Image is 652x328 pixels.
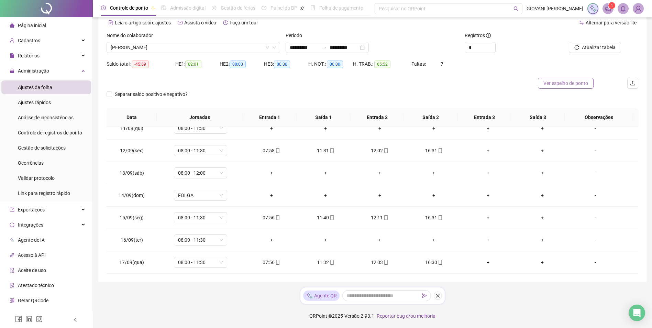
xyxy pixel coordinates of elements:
span: Alternar para versão lite [586,20,637,25]
span: mobile [329,215,334,220]
div: 11:40 [304,214,347,221]
div: 11:31 [304,147,347,154]
span: mobile [437,148,443,153]
span: Ajustes da folha [18,85,52,90]
div: Saldo total: [107,60,175,68]
span: sun [212,6,217,10]
span: qrcode [10,298,14,303]
span: Agente de IA [18,237,45,243]
span: Cadastros [18,38,40,43]
div: - [575,259,616,266]
label: Nome do colaborador [107,32,157,39]
span: file [10,53,14,58]
div: + [466,124,510,132]
button: Atualizar tabela [569,42,621,53]
span: export [10,207,14,212]
span: history [223,20,228,25]
span: reload [574,45,579,50]
img: sparkle-icon.fc2bf0ac1784a2077858766a79e2daf3.svg [306,292,313,299]
div: 12:03 [358,259,401,266]
span: notification [605,6,611,12]
span: mobile [383,148,388,153]
div: + [304,124,347,132]
span: info-circle [486,33,491,38]
span: Observações [570,113,627,121]
span: solution [10,283,14,288]
span: Painel do DP [270,5,297,11]
div: + [250,192,293,199]
span: Faça um tour [230,20,258,25]
span: 13/09(sáb) [120,170,144,176]
div: HE 2: [220,60,264,68]
span: 11/09(qui) [120,125,143,131]
div: + [521,169,564,177]
div: + [250,169,293,177]
span: mobile [329,260,334,265]
div: - [575,192,616,199]
label: Período [286,32,307,39]
span: linkedin [25,316,32,322]
span: 7 [441,61,443,67]
span: Integrações [18,222,43,228]
span: Folha de pagamento [319,5,363,11]
span: lock [10,68,14,73]
span: ERICA SANTOS MOURA [111,42,276,53]
div: + [304,192,347,199]
sup: 1 [608,2,615,9]
div: - [575,214,616,221]
span: Link para registro rápido [18,190,70,196]
span: user-add [10,38,14,43]
span: Admissão digital [170,5,206,11]
div: + [466,259,510,266]
span: pushpin [300,6,304,10]
div: - [575,169,616,177]
th: Saída 1 [297,108,350,127]
th: Jornadas [157,108,243,127]
span: Separar saldo positivo e negativo? [112,90,190,98]
span: Assista o vídeo [184,20,216,25]
button: Ver espelho de ponto [538,78,594,89]
div: + [466,169,510,177]
th: Entrada 2 [350,108,404,127]
span: 14/09(dom) [119,193,145,198]
span: 65:52 [374,61,390,68]
img: 74009 [633,3,643,14]
span: Relatórios [18,53,40,58]
div: + [521,259,564,266]
span: swap [579,20,584,25]
span: to [321,45,327,50]
span: 08:00 - 11:30 [178,145,223,156]
span: Exportações [18,207,45,212]
div: 12:11 [358,214,401,221]
div: + [521,192,564,199]
div: - [575,236,616,244]
div: 07:56 [250,259,293,266]
span: 12/09(sex) [120,148,144,153]
div: Agente QR [303,291,340,301]
span: mobile [383,215,388,220]
span: home [10,23,14,28]
th: Saída 2 [404,108,457,127]
span: 15/09(seg) [120,215,144,220]
span: pushpin [151,6,155,10]
span: 1 [611,3,613,8]
span: send [422,293,427,298]
span: Acesso à API [18,252,46,258]
th: Data [107,108,157,127]
span: Ajustes rápidos [18,100,51,105]
span: api [10,253,14,258]
span: 08:00 - 11:30 [178,123,223,133]
span: facebook [15,316,22,322]
img: sparkle-icon.fc2bf0ac1784a2077858766a79e2daf3.svg [589,5,597,12]
span: 16/09(ter) [121,237,143,243]
span: 00:00 [274,61,290,68]
div: - [575,147,616,154]
span: Atualizar tabela [582,44,616,51]
span: left [73,317,78,322]
div: + [412,236,456,244]
span: Administração [18,68,49,74]
span: mobile [275,148,280,153]
span: mobile [275,215,280,220]
div: 07:56 [250,214,293,221]
span: mobile [437,215,443,220]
